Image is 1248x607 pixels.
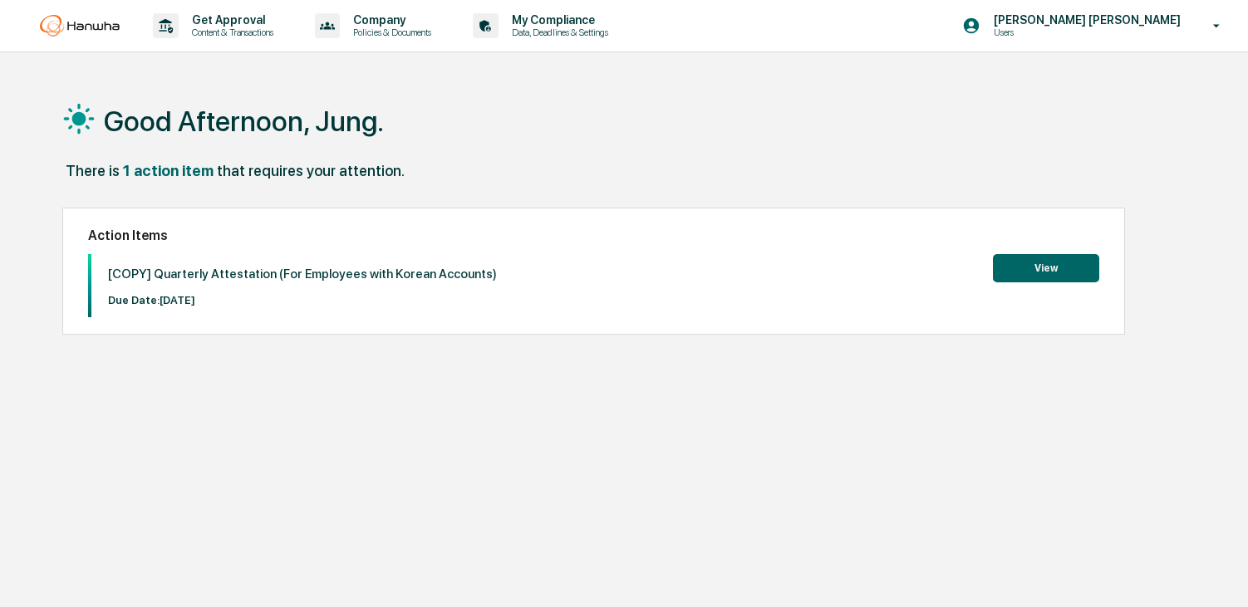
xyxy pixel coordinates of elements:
img: logo [40,15,120,37]
button: View [993,254,1099,282]
h2: Action Items [88,228,1099,243]
div: There is [66,162,120,179]
h1: Good Afternoon, Jung. [104,105,384,138]
p: Due Date: [DATE] [108,294,497,306]
p: Company [340,13,440,27]
p: Get Approval [179,13,282,27]
p: My Compliance [499,13,617,27]
p: Policies & Documents [340,27,440,38]
p: Users [980,27,1143,38]
p: Data, Deadlines & Settings [499,27,617,38]
div: 1 action item [123,162,214,179]
p: [COPY] Quarterly Attestation (For Employees with Korean Accounts) [108,267,497,281]
a: View [993,259,1099,275]
p: Content & Transactions [179,27,282,38]
p: [PERSON_NAME] [PERSON_NAME] [980,13,1189,27]
div: that requires your attention. [217,162,405,179]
